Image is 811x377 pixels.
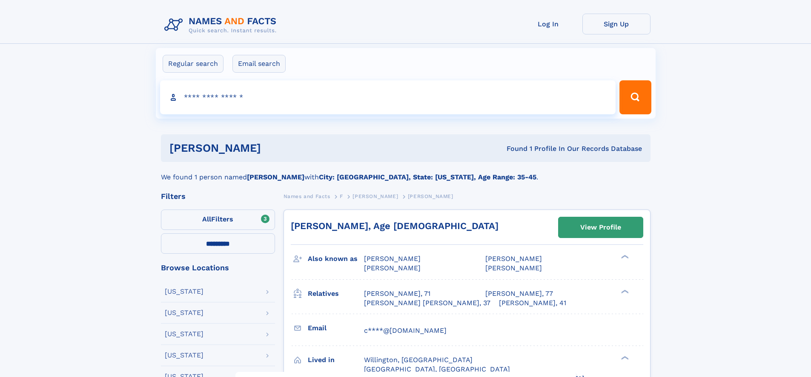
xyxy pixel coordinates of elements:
span: Willington, [GEOGRAPHIC_DATA] [364,356,473,364]
img: Logo Names and Facts [161,14,284,37]
div: Found 1 Profile In Our Records Database [384,144,642,153]
div: We found 1 person named with . [161,162,651,182]
b: City: [GEOGRAPHIC_DATA], State: [US_STATE], Age Range: 35-45 [319,173,536,181]
b: [PERSON_NAME] [247,173,304,181]
input: search input [160,80,616,114]
h3: Relatives [308,286,364,301]
span: [GEOGRAPHIC_DATA], [GEOGRAPHIC_DATA] [364,365,510,373]
a: [PERSON_NAME] [PERSON_NAME], 37 [364,298,490,308]
span: [PERSON_NAME] [485,264,542,272]
a: F [340,191,343,201]
div: [US_STATE] [165,309,203,316]
a: Sign Up [582,14,651,34]
h3: Email [308,321,364,335]
div: ❯ [619,254,629,260]
label: Filters [161,210,275,230]
label: Email search [232,55,286,73]
button: Search Button [619,80,651,114]
div: [US_STATE] [165,288,203,295]
a: Log In [514,14,582,34]
a: View Profile [559,217,643,238]
span: [PERSON_NAME] [364,255,421,263]
div: View Profile [580,218,621,237]
a: Names and Facts [284,191,330,201]
div: ❯ [619,289,629,294]
a: [PERSON_NAME], Age [DEMOGRAPHIC_DATA] [291,221,499,231]
a: [PERSON_NAME], 41 [499,298,566,308]
a: [PERSON_NAME], 77 [485,289,553,298]
a: [PERSON_NAME] [352,191,398,201]
span: [PERSON_NAME] [485,255,542,263]
span: [PERSON_NAME] [352,193,398,199]
span: [PERSON_NAME] [364,264,421,272]
div: ❯ [619,355,629,360]
label: Regular search [163,55,224,73]
div: [US_STATE] [165,331,203,337]
span: F [340,193,343,199]
span: [PERSON_NAME] [408,193,453,199]
h3: Also known as [308,252,364,266]
div: Browse Locations [161,264,275,272]
div: [US_STATE] [165,352,203,359]
div: Filters [161,193,275,200]
h3: Lived in [308,353,364,367]
span: All [202,215,211,223]
a: [PERSON_NAME], 71 [364,289,430,298]
h1: [PERSON_NAME] [169,143,384,153]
